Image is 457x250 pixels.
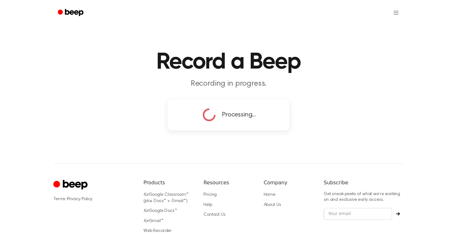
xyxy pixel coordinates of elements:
[66,51,391,74] h1: Record a Beep
[53,7,89,19] a: Beep
[203,203,212,207] a: Help
[324,179,404,187] h6: Subscribe
[324,208,392,220] input: Your email
[53,196,133,202] div: ·
[203,213,225,217] a: Contact Us
[264,193,275,197] a: Home
[107,79,350,89] p: Recording in progress.
[53,179,89,191] a: Cruip
[264,179,314,187] h6: Company
[53,197,65,201] a: Terms
[143,193,149,197] i: for
[143,193,189,203] a: forGoogle Classroom™ (plus Docs™ + Gmail™)
[143,219,149,223] i: for
[143,209,149,213] i: for
[203,193,217,197] a: Pricing
[143,209,177,213] a: forGoogle Docs™
[324,192,404,203] p: Get sneak peeks of what we’re working on and exclusive early access.
[203,179,253,187] h6: Resources
[264,203,281,207] a: About Us
[143,229,172,233] a: Web Recorder
[67,197,93,201] a: Privacy Policy
[143,219,163,223] a: forGmail™
[222,110,256,120] span: Processing...
[392,212,404,216] button: Subscribe
[143,179,193,187] h6: Products
[388,5,404,20] button: Open menu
